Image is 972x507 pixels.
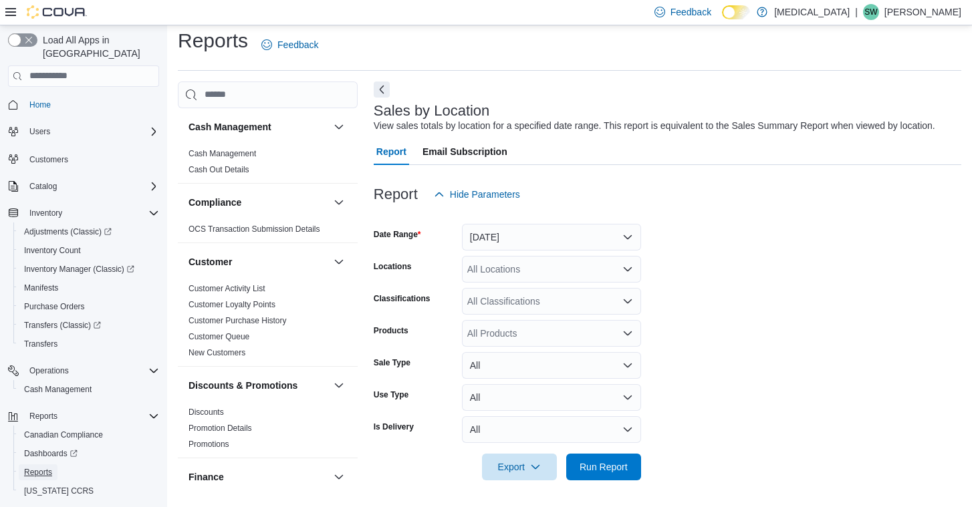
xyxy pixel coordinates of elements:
[19,317,106,333] a: Transfers (Classic)
[24,245,81,256] span: Inventory Count
[277,38,318,51] span: Feedback
[3,204,164,222] button: Inventory
[3,177,164,196] button: Catalog
[24,320,101,331] span: Transfers (Classic)
[855,4,858,20] p: |
[374,103,490,119] h3: Sales by Location
[490,454,549,480] span: Export
[462,352,641,379] button: All
[189,315,287,326] span: Customer Purchase History
[24,226,112,237] span: Adjustments (Classic)
[24,301,85,312] span: Purchase Orders
[3,361,164,380] button: Operations
[462,416,641,443] button: All
[331,377,347,393] button: Discounts & Promotions
[24,205,159,221] span: Inventory
[374,421,414,432] label: Is Delivery
[29,411,57,421] span: Reports
[13,222,164,241] a: Adjustments (Classic)
[189,407,224,417] span: Discounts
[189,348,245,357] a: New Customers
[19,381,97,397] a: Cash Management
[24,150,159,167] span: Customers
[189,470,224,484] h3: Finance
[580,460,628,474] span: Run Report
[189,196,328,209] button: Compliance
[374,229,421,240] label: Date Range
[189,196,241,209] h3: Compliance
[29,365,69,376] span: Operations
[374,357,410,368] label: Sale Type
[24,363,74,379] button: Operations
[19,336,159,352] span: Transfers
[19,336,63,352] a: Transfers
[13,335,164,353] button: Transfers
[19,224,159,240] span: Adjustments (Classic)
[189,332,249,341] a: Customer Queue
[622,264,633,275] button: Open list of options
[422,138,507,165] span: Email Subscription
[374,389,408,400] label: Use Type
[19,427,159,443] span: Canadian Compliance
[374,81,390,98] button: Next
[24,448,78,459] span: Dashboards
[29,100,51,110] span: Home
[19,483,99,499] a: [US_STATE] CCRS
[13,297,164,316] button: Purchase Orders
[19,446,159,462] span: Dashboards
[863,4,879,20] div: Sonny Wong
[24,152,74,168] a: Customers
[331,469,347,485] button: Finance
[3,407,164,426] button: Reports
[24,178,159,194] span: Catalog
[37,33,159,60] span: Load All Apps in [GEOGRAPHIC_DATA]
[19,261,159,277] span: Inventory Manager (Classic)
[19,483,159,499] span: Washington CCRS
[24,283,58,293] span: Manifests
[29,208,62,218] span: Inventory
[374,119,935,133] div: View sales totals by location for a specified date range. This report is equivalent to the Sales ...
[722,5,750,19] input: Dark Mode
[189,379,297,392] h3: Discounts & Promotions
[178,146,358,183] div: Cash Management
[374,293,431,304] label: Classifications
[429,181,525,208] button: Hide Parameters
[189,440,229,449] a: Promotions
[19,381,159,397] span: Cash Management
[27,5,87,19] img: Cova
[462,384,641,411] button: All
[24,178,62,194] button: Catalog
[189,283,265,294] span: Customer Activity List
[189,149,256,158] a: Cash Management
[13,260,164,279] a: Inventory Manager (Classic)
[24,467,52,478] span: Reports
[178,281,358,366] div: Customer
[24,486,94,496] span: [US_STATE] CCRS
[29,154,68,165] span: Customers
[622,296,633,307] button: Open list of options
[3,122,164,141] button: Users
[24,408,63,424] button: Reports
[376,138,406,165] span: Report
[189,224,320,234] a: OCS Transaction Submission Details
[24,205,68,221] button: Inventory
[722,19,723,20] span: Dark Mode
[189,120,328,134] button: Cash Management
[622,328,633,339] button: Open list of options
[3,95,164,114] button: Home
[189,424,252,433] a: Promotion Details
[189,439,229,450] span: Promotions
[19,299,159,315] span: Purchase Orders
[462,224,641,250] button: [DATE]
[13,279,164,297] button: Manifests
[19,427,108,443] a: Canadian Compliance
[189,300,275,309] a: Customer Loyalty Points
[189,379,328,392] button: Discounts & Promotions
[19,280,159,296] span: Manifests
[13,426,164,444] button: Canadian Compliance
[19,261,140,277] a: Inventory Manager (Classic)
[671,5,711,19] span: Feedback
[331,194,347,210] button: Compliance
[19,464,57,480] a: Reports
